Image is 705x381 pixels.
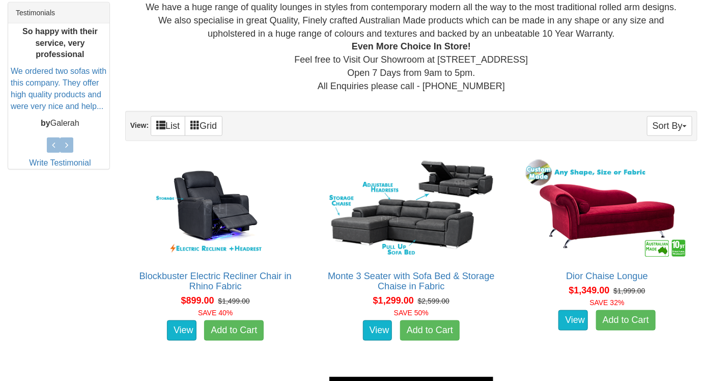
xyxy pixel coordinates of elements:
[363,320,392,341] a: View
[130,121,149,129] strong: View:
[418,297,449,305] del: $2,599.00
[566,271,648,281] a: Dior Chaise Longue
[522,157,692,261] img: Dior Chaise Longue
[133,1,689,93] div: We have a huge range of quality lounges in styles from contemporary modern all the way to the mos...
[558,310,588,331] a: View
[131,157,300,261] img: Blockbuster Electric Recliner Chair in Rhino Fabric
[373,295,414,306] span: $1,299.00
[218,297,249,305] del: $1,499.00
[352,41,471,51] b: Even More Choice In Store!
[647,116,692,136] button: Sort By
[198,309,233,317] font: SAVE 40%
[613,287,645,295] del: $1,999.00
[181,295,214,306] span: $899.00
[11,118,109,129] p: Galerah
[328,271,495,291] a: Monte 3 Seater with Sofa Bed & Storage Chaise in Fabric
[394,309,429,317] font: SAVE 50%
[11,67,106,111] a: We ordered two sofas with this company. They offer high quality products and were very nice and h...
[569,285,610,295] span: $1,349.00
[596,310,656,331] a: Add to Cart
[590,298,625,307] font: SAVE 32%
[185,116,222,136] a: Grid
[167,320,196,341] a: View
[151,116,185,136] a: List
[327,157,496,261] img: Monte 3 Seater with Sofa Bed & Storage Chaise in Fabric
[22,27,98,59] b: So happy with their service, very professional
[41,119,50,127] b: by
[400,320,460,341] a: Add to Cart
[29,158,91,167] a: Write Testimonial
[8,3,109,23] div: Testimonials
[204,320,264,341] a: Add to Cart
[139,271,292,291] a: Blockbuster Electric Recliner Chair in Rhino Fabric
